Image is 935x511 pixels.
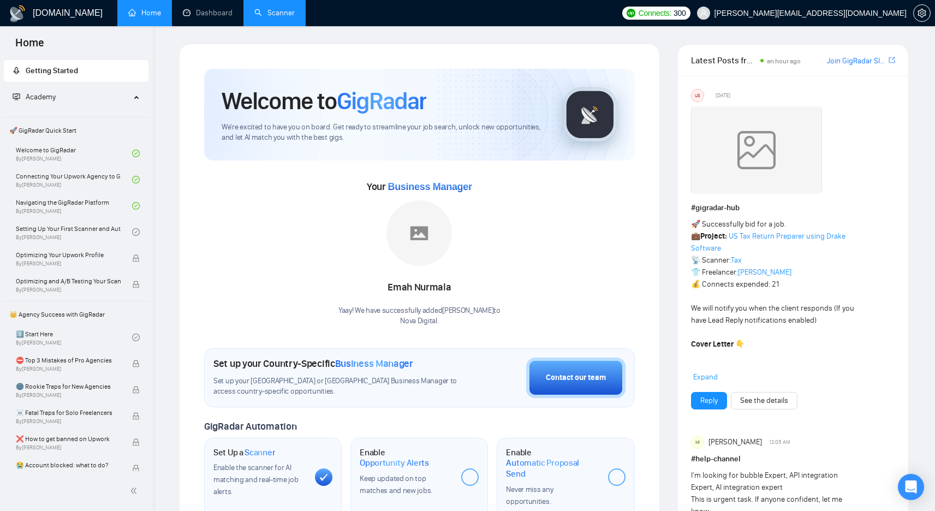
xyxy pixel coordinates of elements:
[13,93,20,100] span: fund-projection-screen
[388,181,472,192] span: Business Manager
[132,438,140,446] span: lock
[16,141,132,165] a: Welcome to GigRadarBy[PERSON_NAME]
[700,395,718,407] a: Reply
[337,86,426,116] span: GigRadar
[132,465,140,472] span: lock
[26,92,56,102] span: Academy
[16,366,121,372] span: By [PERSON_NAME]
[16,471,121,477] span: By [PERSON_NAME]
[367,181,472,193] span: Your
[716,91,730,100] span: [DATE]
[9,5,26,22] img: logo
[360,474,432,495] span: Keep updated on top matches and new jobs.
[16,407,121,418] span: ☠️ Fatal Traps for Solo Freelancers
[700,231,727,241] strong: Project:
[691,54,758,67] span: Latest Posts from the GigRadar Community
[913,4,931,22] button: setting
[13,92,56,102] span: Academy
[914,9,930,17] span: setting
[769,437,790,447] span: 12:05 AM
[386,200,452,266] img: placeholder.png
[132,281,140,288] span: lock
[16,194,132,218] a: Navigating the GigRadar PlatformBy[PERSON_NAME]
[898,474,924,500] div: Open Intercom Messenger
[183,8,233,17] a: dashboardDashboard
[526,358,626,398] button: Contact our team
[254,8,295,17] a: searchScanner
[132,228,140,236] span: check-circle
[16,249,121,260] span: Optimizing Your Upwork Profile
[213,358,413,370] h1: Set up your Country-Specific
[16,220,132,244] a: Setting Up Your First Scanner and Auto-BidderBy[PERSON_NAME]
[913,9,931,17] a: setting
[360,457,429,468] span: Opportunity Alerts
[128,8,161,17] a: homeHome
[827,55,886,67] a: Join GigRadar Slack Community
[674,7,686,19] span: 300
[26,66,78,75] span: Getting Started
[16,276,121,287] span: Optimizing and A/B Testing Your Scanner for Better Results
[130,485,141,496] span: double-left
[16,433,121,444] span: ❌ How to get banned on Upwork
[16,381,121,392] span: 🌚 Rookie Traps for New Agencies
[4,60,148,82] li: Getting Started
[213,376,461,397] span: Set up your [GEOGRAPHIC_DATA] or [GEOGRAPHIC_DATA] Business Manager to access country-specific op...
[132,176,140,183] span: check-circle
[213,463,298,496] span: Enable the scanner for AI matching and real-time job alerts.
[692,436,704,448] div: MI
[691,453,895,465] h1: # help-channel
[132,412,140,420] span: lock
[16,444,121,451] span: By [PERSON_NAME]
[16,355,121,366] span: ⛔ Top 3 Mistakes of Pro Agencies
[546,372,606,384] div: Contact our team
[13,67,20,74] span: rocket
[506,447,599,479] h1: Enable
[16,392,121,399] span: By [PERSON_NAME]
[731,392,797,409] button: See the details
[700,9,707,17] span: user
[360,447,452,468] h1: Enable
[691,231,845,253] a: US Tax Return Preparer using Drake Software
[506,485,553,506] span: Never miss any opportunities.
[692,90,704,102] div: US
[767,57,801,65] span: an hour ago
[16,418,121,425] span: By [PERSON_NAME]
[213,447,275,458] h1: Set Up a
[338,306,501,326] div: Yaay! We have successfully added [PERSON_NAME] to
[222,86,426,116] h1: Welcome to
[16,168,132,192] a: Connecting Your Upwork Agency to GigRadarBy[PERSON_NAME]
[132,334,140,341] span: check-circle
[222,122,545,143] span: We're excited to have you on board. Get ready to streamline your job search, unlock new opportuni...
[16,260,121,267] span: By [PERSON_NAME]
[627,9,635,17] img: upwork-logo.png
[639,7,671,19] span: Connects:
[338,278,501,297] div: Emah Nurmala
[7,35,53,58] span: Home
[889,56,895,64] span: export
[731,255,742,265] a: Tax
[16,287,121,293] span: By [PERSON_NAME]
[708,436,762,448] span: [PERSON_NAME]
[204,420,296,432] span: GigRadar Automation
[693,372,718,382] span: Expand
[5,304,147,325] span: 👑 Agency Success with GigRadar
[691,392,727,409] button: Reply
[132,202,140,210] span: check-circle
[740,395,788,407] a: See the details
[691,202,895,214] h1: # gigradar-hub
[5,120,147,141] span: 🚀 GigRadar Quick Start
[16,460,121,471] span: 😭 Account blocked: what to do?
[335,358,413,370] span: Business Manager
[132,386,140,394] span: lock
[691,340,745,349] strong: Cover Letter 👇
[132,254,140,262] span: lock
[132,150,140,157] span: check-circle
[691,106,822,194] img: weqQh+iSagEgQAAAABJRU5ErkJggg==
[132,360,140,367] span: lock
[738,268,791,277] a: [PERSON_NAME]
[338,316,501,326] p: Nova Digital .
[889,55,895,66] a: export
[506,457,599,479] span: Automatic Proposal Send
[16,325,132,349] a: 1️⃣ Start HereBy[PERSON_NAME]
[563,87,617,142] img: gigradar-logo.png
